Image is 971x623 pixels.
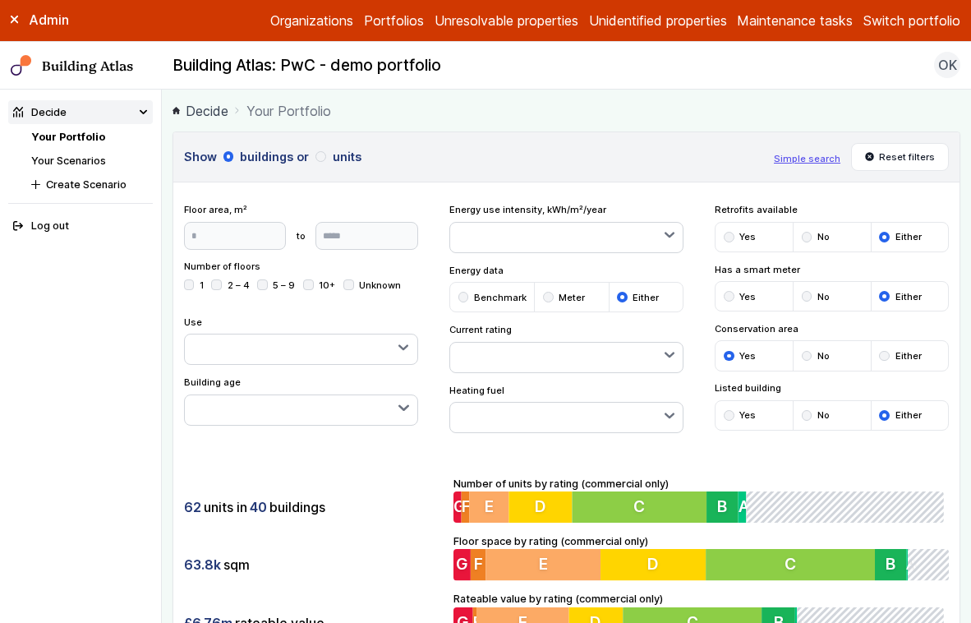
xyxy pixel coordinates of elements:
[8,100,154,124] summary: Decide
[184,203,418,249] div: Floor area, m²
[539,555,548,575] span: E
[449,264,683,313] div: Energy data
[8,215,154,238] button: Log out
[26,173,153,196] button: Create Scenario
[601,549,706,580] button: D
[435,11,578,30] a: Unresolvable properties
[470,491,510,523] button: E
[456,555,468,575] span: G
[184,556,221,574] span: 63.8k
[474,555,483,575] span: F
[184,222,418,250] form: to
[453,496,466,516] span: G
[851,143,950,171] button: Reset filters
[647,555,659,575] span: D
[184,316,418,366] div: Use
[31,131,105,143] a: Your Portfolio
[934,52,960,78] button: OK
[13,104,67,120] div: Decide
[11,55,32,76] img: main-0bbd2752.svg
[449,384,683,434] div: Heating fuel
[536,496,547,516] span: D
[31,155,106,167] a: Your Scenarios
[173,55,441,76] h2: Building Atlas: PwC - demo portfolio
[785,555,796,575] span: C
[715,203,949,216] span: Retrofits available
[250,498,267,516] span: 40
[184,148,764,166] h3: Show
[184,376,418,426] div: Building age
[486,549,601,580] button: E
[715,263,949,276] span: Has a smart meter
[462,496,471,516] span: F
[907,549,909,580] button: A
[875,549,906,580] button: B
[710,491,742,523] button: B
[863,11,960,30] button: Switch portfolio
[720,496,730,516] span: B
[774,152,840,165] button: Simple search
[509,491,573,523] button: D
[742,496,752,516] span: A
[715,381,949,395] span: Listed building
[173,101,228,121] a: Decide
[462,491,470,523] button: F
[184,260,418,304] div: Number of floors
[184,498,201,516] span: 62
[485,496,495,516] span: E
[907,555,918,575] span: A
[471,549,486,580] button: F
[453,476,949,524] div: Number of units by rating (commercial only)
[453,533,949,581] div: Floor space by rating (commercial only)
[270,11,353,30] a: Organizations
[184,549,444,580] div: sqm
[364,11,424,30] a: Portfolios
[449,323,683,373] div: Current rating
[706,549,876,580] button: C
[886,555,896,575] span: B
[737,11,853,30] a: Maintenance tasks
[636,496,647,516] span: C
[573,491,709,523] button: C
[184,491,444,523] div: units in buildings
[589,11,727,30] a: Unidentified properties
[453,491,462,523] button: G
[449,203,683,253] div: Energy use intensity, kWh/m²/year
[938,55,957,75] span: OK
[742,491,750,523] button: A
[453,549,471,580] button: G
[715,322,949,335] span: Conservation area
[246,101,331,121] span: Your Portfolio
